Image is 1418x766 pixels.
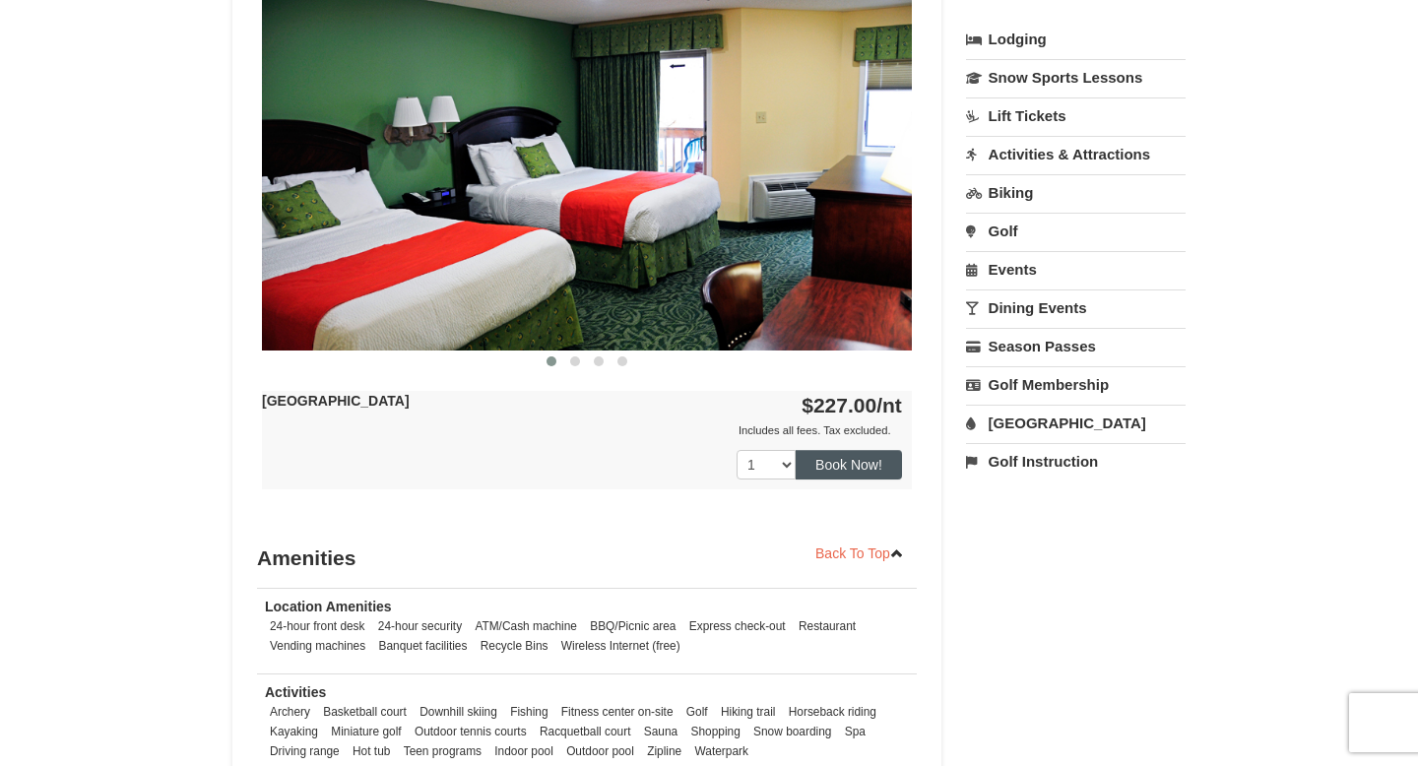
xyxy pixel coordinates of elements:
[840,722,870,741] li: Spa
[556,702,678,722] li: Fitness center on-site
[716,702,781,722] li: Hiking trail
[686,722,745,741] li: Shopping
[966,59,1186,96] a: Snow Sports Lessons
[262,393,410,409] strong: [GEOGRAPHIC_DATA]
[265,616,370,636] li: 24-hour front desk
[348,741,395,761] li: Hot tub
[374,636,473,656] li: Banquet facilities
[784,702,881,722] li: Horseback riding
[681,702,713,722] li: Golf
[265,636,370,656] li: Vending machines
[684,616,791,636] li: Express check-out
[796,450,902,479] button: Book Now!
[966,22,1186,57] a: Lodging
[966,251,1186,287] a: Events
[876,394,902,416] span: /nt
[410,722,532,741] li: Outdoor tennis courts
[262,420,902,440] div: Includes all fees. Tax excluded.
[470,616,582,636] li: ATM/Cash machine
[966,405,1186,441] a: [GEOGRAPHIC_DATA]
[476,636,553,656] li: Recycle Bins
[966,213,1186,249] a: Golf
[265,722,323,741] li: Kayaking
[966,443,1186,479] a: Golf Instruction
[556,636,685,656] li: Wireless Internet (free)
[265,684,326,700] strong: Activities
[505,702,552,722] li: Fishing
[966,136,1186,172] a: Activities & Attractions
[966,174,1186,211] a: Biking
[966,97,1186,134] a: Lift Tickets
[794,616,861,636] li: Restaurant
[642,741,686,761] li: Zipline
[966,328,1186,364] a: Season Passes
[535,722,636,741] li: Racquetball court
[639,722,682,741] li: Sauna
[257,539,917,578] h3: Amenities
[318,702,412,722] li: Basketball court
[690,741,753,761] li: Waterpark
[265,599,392,614] strong: Location Amenities
[803,539,917,568] a: Back To Top
[326,722,406,741] li: Miniature golf
[585,616,680,636] li: BBQ/Picnic area
[415,702,502,722] li: Downhill skiing
[966,289,1186,326] a: Dining Events
[373,616,467,636] li: 24-hour security
[265,741,345,761] li: Driving range
[966,366,1186,403] a: Golf Membership
[399,741,486,761] li: Teen programs
[489,741,558,761] li: Indoor pool
[265,702,315,722] li: Archery
[748,722,836,741] li: Snow boarding
[802,394,902,416] strong: $227.00
[561,741,639,761] li: Outdoor pool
